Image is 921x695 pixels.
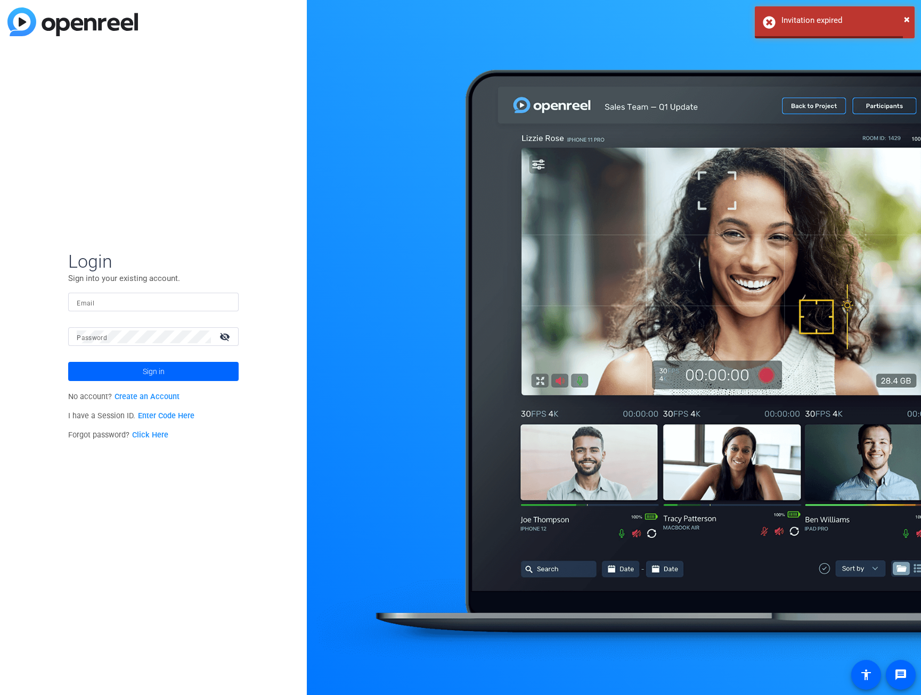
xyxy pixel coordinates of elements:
span: Forgot password? [68,431,168,440]
img: blue-gradient.svg [7,7,138,36]
mat-icon: message [894,668,907,681]
span: I have a Session ID. [68,411,194,420]
span: × [904,13,910,26]
span: Sign in [143,358,165,385]
mat-icon: visibility_off [213,329,239,344]
div: Invitation expired [781,14,907,27]
span: No account? [68,392,180,401]
mat-label: Email [77,300,94,307]
a: Click Here [132,431,168,440]
p: Sign into your existing account. [68,272,239,284]
button: Close [904,11,910,27]
mat-label: Password [77,334,107,342]
a: Enter Code Here [138,411,194,420]
mat-icon: accessibility [860,668,873,681]
a: Create an Account [115,392,180,401]
button: Sign in [68,362,239,381]
span: Login [68,250,239,272]
input: Enter Email Address [77,296,230,309]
